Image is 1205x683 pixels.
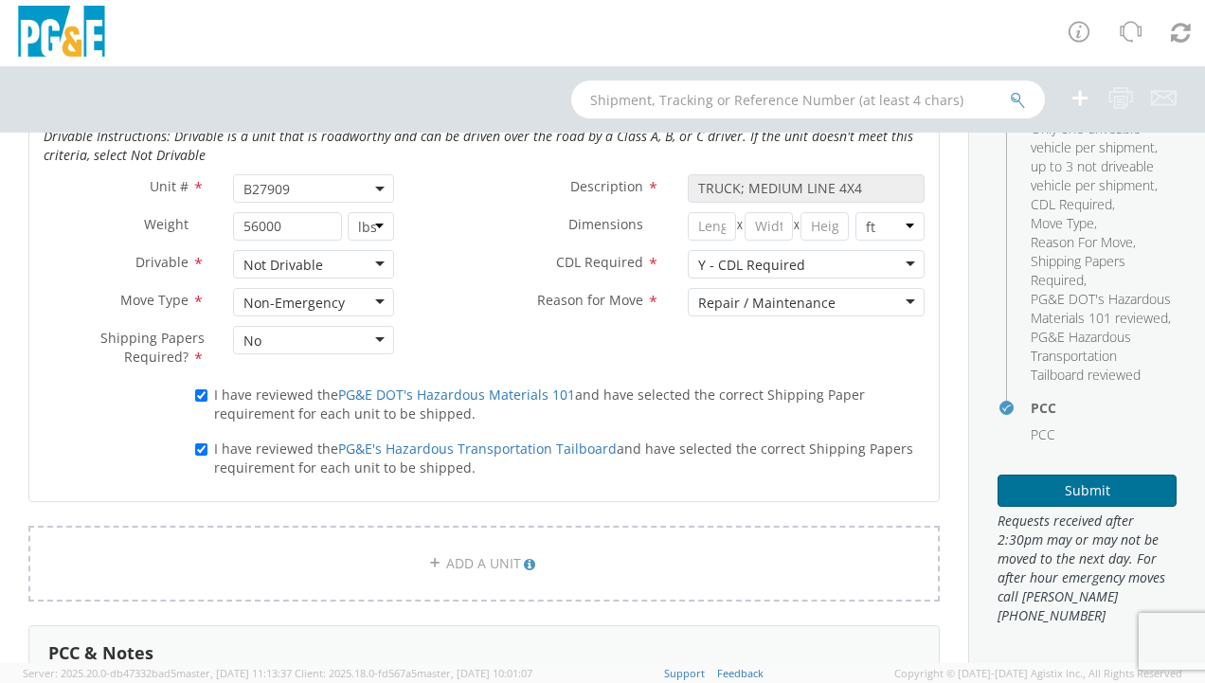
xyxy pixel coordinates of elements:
span: B27909 [243,180,384,198]
a: Feedback [717,666,764,680]
span: PG&E DOT's Hazardous Materials 101 reviewed [1031,290,1171,327]
input: Width [745,212,793,241]
div: No [243,332,261,350]
span: Move Type [1031,214,1094,232]
a: PG&E DOT's Hazardous Materials 101 [338,386,575,404]
h4: PCC [1031,401,1177,415]
span: Requests received after 2:30pm may or may not be moved to the next day. For after hour emergency ... [998,512,1177,625]
div: Repair / Maintenance [698,294,836,313]
h3: PCC & Notes [48,644,153,663]
input: Shipment, Tracking or Reference Number (at least 4 chars) [571,81,1045,118]
span: Description [570,177,643,195]
span: Only one driveable vehicle per shipment, up to 3 not driveable vehicle per shipment [1031,119,1158,194]
li: , [1031,290,1172,328]
span: Copyright © [DATE]-[DATE] Agistix Inc., All Rights Reserved [894,666,1182,681]
span: Shipping Papers Required? [100,329,205,366]
li: , [1031,214,1097,233]
span: Reason For Move [1031,233,1133,251]
img: pge-logo-06675f144f4cfa6a6814.png [14,6,109,62]
a: ADD A UNIT [28,526,940,602]
a: PG&E's Hazardous Transportation Tailboard [338,440,617,458]
span: Dimensions [568,215,643,233]
span: master, [DATE] 11:13:37 [176,666,292,680]
span: Move Type [120,291,189,309]
span: Weight [144,215,189,233]
li: , [1031,252,1172,290]
div: Non-Emergency [243,294,345,313]
div: Y - CDL Required [698,256,805,275]
span: master, [DATE] 10:01:07 [417,666,532,680]
span: Server: 2025.20.0-db47332bad5 [23,666,292,680]
input: I have reviewed thePG&E DOT's Hazardous Materials 101and have selected the correct Shipping Paper... [195,389,207,402]
span: Unit # [150,177,189,195]
span: B27909 [233,174,394,203]
span: Shipping Papers Required [1031,252,1125,289]
i: Drivable Instructions: Drivable is a unit that is roadworthy and can be driven over the road by a... [44,127,913,164]
input: I have reviewed thePG&E's Hazardous Transportation Tailboardand have selected the correct Shippin... [195,443,207,456]
span: I have reviewed the and have selected the correct Shipping Paper requirement for each unit to be ... [214,386,865,422]
span: X [736,212,745,241]
span: X [793,212,801,241]
input: Length [688,212,736,241]
li: , [1031,119,1172,195]
span: CDL Required [1031,195,1112,213]
div: Not Drivable [243,256,323,275]
a: Support [664,666,705,680]
span: Client: 2025.18.0-fd567a5 [295,666,532,680]
button: Submit [998,475,1177,507]
li: , [1031,233,1136,252]
span: PG&E Hazardous Transportation Tailboard reviewed [1031,328,1141,384]
li: , [1031,195,1115,214]
span: I have reviewed the and have selected the correct Shipping Papers requirement for each unit to be... [214,440,913,476]
span: PCC [1031,425,1055,443]
span: CDL Required [556,253,643,271]
span: Drivable [135,253,189,271]
span: Reason for Move [537,291,643,309]
input: Height [800,212,849,241]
